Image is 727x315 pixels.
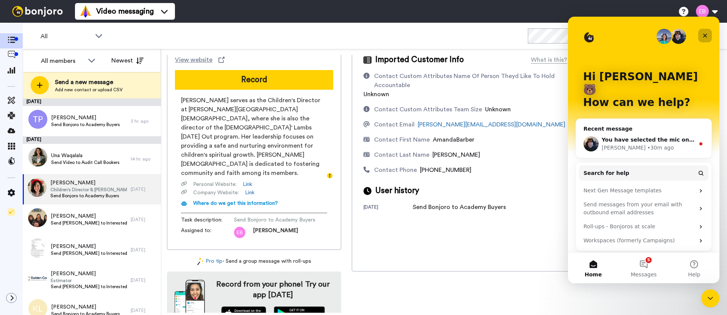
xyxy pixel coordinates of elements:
span: All [41,32,91,41]
div: Workspaces (formerly Campaigns) [11,217,140,231]
span: Task description : [181,216,234,224]
span: Home [17,255,34,260]
a: Link [243,181,252,188]
img: 6cc27aee-bdf5-4682-b298-33f2fd1d4c46.jpg [28,178,47,197]
iframe: Intercom live chat [701,289,719,307]
span: Send a new message [55,78,123,87]
img: vm-color.svg [80,5,92,17]
button: Messages [50,236,101,267]
div: Tooltip anchor [326,172,333,179]
img: Checklist.svg [8,208,15,216]
span: [PERSON_NAME] [51,114,120,122]
span: [PERSON_NAME] [51,270,127,278]
iframe: Intercom live chat [568,17,719,283]
span: [PERSON_NAME] [50,179,127,187]
button: Search for help [11,149,140,164]
img: bj-logo-header-white.svg [9,6,66,17]
span: Assigned to: [181,227,234,238]
span: Unknown [363,91,389,97]
span: [PERSON_NAME] [253,227,298,238]
span: Estimator [51,278,127,284]
div: Contact Phone [374,165,417,175]
span: Imported Customer Info [375,54,464,65]
div: Contact Custom Attributes Name Of Person Theyd Like To Hold Accountable [374,72,564,90]
a: View website [175,55,225,64]
div: Send messages from your email with outbound email addresses [11,181,140,203]
div: Roll-ups - Bonjoros at scale [16,206,127,214]
div: Workspaces (formerly Campaigns) [16,220,127,228]
div: [DATE] [131,277,157,283]
span: You have selected the mic on the recording screen. You will see a gear icon in the bottom corner. [34,120,324,126]
span: Unknown [485,106,511,112]
img: 3e30c8ce-7e6d-4297-99c3-713c7e5fbb91.jpg [28,239,47,257]
div: [DATE] [363,204,413,212]
span: Company Website : [193,189,239,196]
span: Send Bonjoro to Academy Buyers [51,122,120,128]
div: [DATE] [131,307,157,313]
img: 73a85957-7431-41d8-8e4d-66a7bceb72f3.jpg [28,208,47,227]
h4: Record from your phone! Try our app [DATE] [212,279,334,300]
div: Next Gen Message templates [11,167,140,181]
span: [PERSON_NAME] [432,152,480,158]
img: magic-wand.svg [197,257,204,265]
span: Una Waqalala [51,152,120,159]
span: Send Bonjoro to Academy Buyers [234,216,315,224]
span: Send [PERSON_NAME] to Interested Attendees [51,284,127,290]
div: [PERSON_NAME] [34,127,78,135]
div: - Send a group message with roll-ups [167,257,341,265]
a: Link [245,189,254,196]
span: Help [120,255,132,260]
div: Contact Custom Attributes Team Size [374,105,482,114]
a: [PERSON_NAME][EMAIL_ADDRESS][DOMAIN_NAME] [418,122,565,128]
div: • 30m ago [79,127,106,135]
div: 3 hr. ago [131,118,157,124]
span: [PERSON_NAME] serves as the Children's Director at [PERSON_NAME][GEOGRAPHIC_DATA][DEMOGRAPHIC_DAT... [181,96,327,178]
span: AmandaBarber [433,137,474,143]
div: [DATE] [131,247,157,253]
span: Video messaging [96,6,154,17]
span: Send [PERSON_NAME] to Interested Attendees [51,220,127,226]
div: Send messages from your email with outbound email addresses [16,184,127,200]
span: Send Bonjoro to Academy Buyers [50,193,127,199]
span: [PERSON_NAME] [51,303,120,311]
div: Send Bonjoro to Academy Buyers [413,203,506,212]
span: User history [375,185,419,196]
span: Messages [63,255,89,260]
div: Contact Email [374,120,415,129]
div: Contact Last Name [374,150,429,159]
div: Roll-ups - Bonjoros at scale [11,203,140,217]
div: Close [130,12,144,26]
div: All members [41,56,84,65]
div: What is this? [531,55,567,64]
div: Next Gen Message templates [16,170,127,178]
img: tp.png [28,110,47,129]
div: Contact First Name [374,135,430,144]
div: [DATE] [131,186,157,192]
span: [PHONE_NUMBER] [420,167,471,173]
span: Add new contact or upload CSV [55,87,123,93]
span: [PERSON_NAME] [51,243,127,250]
span: Send Video to Audit Call Bookers [51,159,120,165]
span: Where do we get this information? [193,201,278,206]
span: [PERSON_NAME] [51,212,127,220]
span: Search for help [16,153,61,161]
span: Send [PERSON_NAME] to Interested Attendees [51,250,127,256]
img: 730031d0-5044-4f9d-ae9e-c38f834d5d6b.png [28,269,47,288]
img: eb.png [234,227,245,238]
div: [DATE] [23,98,161,106]
span: Personal Website : [193,181,237,188]
a: Pro tip [197,257,222,265]
span: Children's Director & [PERSON_NAME]' Lambs [DATE] Out Director [50,187,127,193]
div: [DATE] [131,217,157,223]
div: 14 hr. ago [131,156,157,162]
img: e48c32e6-0a11-48a4-a873-4c1a9ebe5b90.jpg [28,148,47,167]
